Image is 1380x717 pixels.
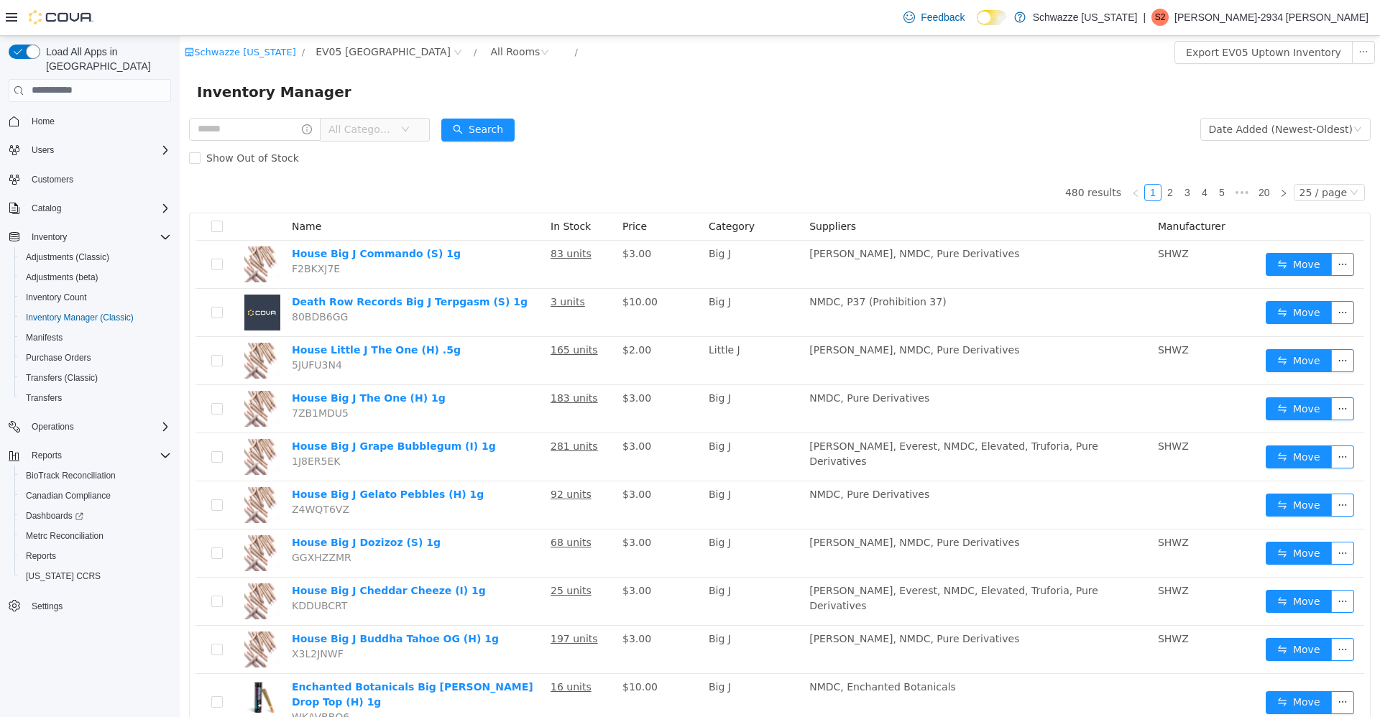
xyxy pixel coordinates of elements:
[65,596,101,632] img: House Big J Buddha Tahoe OG (H) 1g hero shot
[523,349,624,397] td: Big J
[20,568,171,585] span: Washington CCRS
[26,170,171,188] span: Customers
[371,645,412,657] u: 16 units
[630,549,919,575] span: [PERSON_NAME], Everest, NMDC, Elevated, Truforia, Pure Derivatives
[112,549,306,560] a: House Big J Cheddar Cheeze (I) 1g
[1086,554,1152,577] button: icon: swapMove
[443,260,478,272] span: $10.00
[371,212,412,223] u: 83 units
[20,568,106,585] a: [US_STATE] CCRS
[443,453,471,464] span: $3.00
[14,287,177,307] button: Inventory Count
[1034,149,1050,165] a: 5
[952,153,960,162] i: icon: left
[26,510,83,522] span: Dashboards
[26,372,98,384] span: Transfers (Classic)
[630,212,839,223] span: [PERSON_NAME], NMDC, Pure Derivatives
[32,450,62,461] span: Reports
[371,501,412,512] u: 68 units
[1086,602,1152,625] button: icon: swapMove
[965,148,982,165] li: 1
[26,418,171,435] span: Operations
[523,397,624,445] td: Big J
[1151,410,1174,432] button: icon: ellipsis
[1151,313,1174,336] button: icon: ellipsis
[978,597,1009,609] span: SHWZ
[1000,149,1016,165] a: 3
[9,105,171,654] nav: Complex example
[26,171,79,188] a: Customers
[1034,148,1051,165] li: 5
[26,272,98,283] span: Adjustments (beta)
[630,404,919,431] span: [PERSON_NAME], Everest, NMDC, Elevated, Truforia, Pure Derivatives
[1086,313,1152,336] button: icon: swapMove
[978,212,1009,223] span: SHWZ
[1086,458,1152,481] button: icon: swapMove
[14,348,177,368] button: Purchase Orders
[26,418,80,435] button: Operations
[523,253,624,301] td: Big J
[371,597,418,609] u: 197 units
[32,116,55,127] span: Home
[65,259,101,295] img: Death Row Records Big J Terpgasm (S) 1g placeholder
[14,267,177,287] button: Adjustments (beta)
[371,453,412,464] u: 92 units
[14,247,177,267] button: Adjustments (Classic)
[1016,148,1034,165] li: 4
[1086,506,1152,529] button: icon: swapMove
[523,590,624,638] td: Big J
[1017,149,1033,165] a: 4
[20,507,171,524] span: Dashboards
[1151,9,1169,26] div: Steven-2934 Fuentes
[65,644,101,680] img: Enchanted Botanicals Big J Blue Drop Top (H) 1g hero shot
[443,404,471,416] span: $3.00
[26,228,171,246] span: Inventory
[26,332,63,343] span: Manifests
[14,506,177,526] a: Dashboards
[3,198,177,218] button: Catalog
[3,595,177,616] button: Settings
[1151,265,1174,288] button: icon: ellipsis
[40,45,171,73] span: Load All Apps in [GEOGRAPHIC_DATA]
[371,356,418,368] u: 183 units
[523,542,624,590] td: Big J
[995,5,1173,28] button: Export EV05 Uptown Inventory
[14,546,177,566] button: Reports
[20,507,89,524] a: Dashboards
[1051,148,1074,165] span: •••
[630,597,839,609] span: [PERSON_NAME], NMDC, Pure Derivatives
[26,251,109,263] span: Adjustments (Classic)
[523,205,624,253] td: Big J
[630,356,750,368] span: NMDC, Pure Derivatives
[1143,9,1146,26] p: |
[978,404,1009,416] span: SHWZ
[20,389,68,407] a: Transfers
[3,169,177,190] button: Customers
[221,89,230,99] i: icon: down
[20,269,104,286] a: Adjustments (beta)
[20,249,171,266] span: Adjustments (Classic)
[32,421,74,432] span: Operations
[982,148,999,165] li: 2
[20,289,171,306] span: Inventory Count
[630,308,839,320] span: [PERSON_NAME], NMDC, Pure Derivatives
[371,308,418,320] u: 165 units
[1151,217,1174,240] button: icon: ellipsis
[112,404,316,416] a: House Big J Grape Bubblegum (I) 1g
[112,564,167,575] span: KDDUBCRT
[20,389,171,407] span: Transfers
[630,453,750,464] span: NMDC, Pure Derivatives
[1170,152,1179,162] i: icon: down
[26,530,103,542] span: Metrc Reconciliation
[1086,655,1152,678] button: icon: swapMove
[999,148,1016,165] li: 3
[443,501,471,512] span: $3.00
[26,113,60,130] a: Home
[3,445,177,466] button: Reports
[26,200,171,217] span: Catalog
[965,149,981,165] a: 1
[1172,5,1195,28] button: icon: ellipsis
[523,301,624,349] td: Little J
[14,307,177,328] button: Inventory Manager (Classic)
[26,470,116,481] span: BioTrack Reconciliation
